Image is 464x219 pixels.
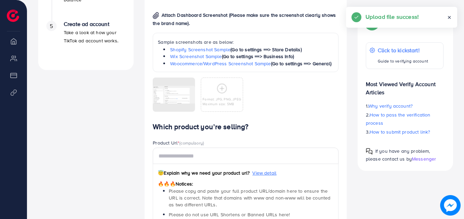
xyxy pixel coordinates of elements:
[378,57,428,65] p: Guide to verifying account
[370,128,430,135] span: How to submit product link?
[7,10,19,22] img: logo
[153,139,204,146] label: Product Url
[158,38,333,46] p: Sample screenshots are as below:
[153,86,195,104] img: img uploaded
[230,46,301,53] span: (Go to settings ==> Store Details)
[412,155,436,162] span: Messenger
[179,140,204,146] span: (compulsory)
[366,111,431,126] span: How to pass the verification process
[158,180,175,187] span: 🔥🔥🔥
[203,97,241,101] p: Format: JPG, PNG, JPEG
[50,22,53,30] span: 5
[222,53,294,60] span: (Go to settings ==> Business Info)
[153,12,336,27] span: Attach Dashboard Screenshot (Please make sure the screenshot clearly shows the brand name).
[153,12,159,19] img: img
[64,21,125,27] h4: Create ad account
[252,169,276,176] span: View detail
[368,102,413,109] span: Why verify account?
[158,169,250,176] span: Explain why we need your product url?
[153,123,339,131] h4: Which product you’re selling?
[158,169,164,176] span: 😇
[271,60,331,67] span: (Go to settings ==> General)
[203,101,241,106] p: Maximum size: 5MB
[169,188,330,208] span: Please copy and paste your full product URL/domain here to ensure the URL is correct. Note that d...
[170,60,271,67] a: Woocommerce/WordPress Screenshot Sample
[170,53,222,60] a: Wix Screenshot Sample
[170,46,230,53] a: Shopify Screenshot Sample
[378,46,428,54] p: Click to kickstart!
[366,148,373,155] img: Popup guide
[366,111,444,127] p: 2.
[366,102,444,110] p: 1.
[158,180,193,187] span: Notices:
[366,128,444,136] p: 3.
[169,211,290,218] span: Please do not use URL Shortens or Banned URLs here!
[366,148,430,162] span: If you have any problem, please contact us by
[38,21,134,62] li: Create ad account
[366,74,444,96] p: Most Viewed Verify Account Articles
[64,28,125,45] p: Take a look at how your TikTok ad account works.
[440,195,461,216] img: image
[365,12,419,21] h5: Upload file success!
